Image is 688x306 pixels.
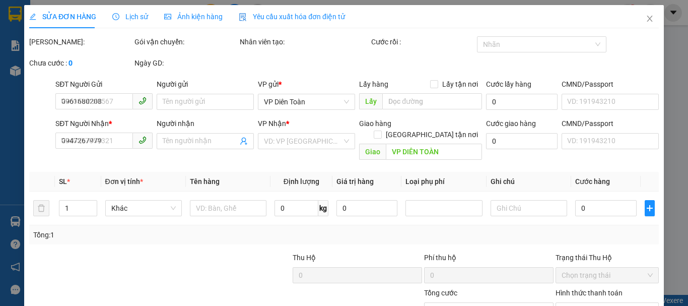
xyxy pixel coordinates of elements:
span: kg [318,200,328,216]
div: Tổng: 1 [33,229,266,240]
label: Hình thức thanh toán [556,289,623,297]
span: SỬA ĐƠN HÀNG [29,13,96,21]
label: Cước giao hàng [486,119,535,128]
span: Tổng cước [424,289,457,297]
div: CMND/Passport [562,79,659,90]
div: CMND/Passport [562,118,659,129]
input: VD: Bàn, Ghế [190,200,266,216]
span: Lấy hàng [359,80,388,88]
div: Phí thu hộ [424,252,554,267]
span: edit [29,13,36,20]
div: SĐT Người Nhận [55,118,153,129]
span: VP Nhận [258,119,286,128]
input: Dọc đường [382,93,481,109]
input: Ghi Chú [490,200,567,216]
div: Người nhận [157,118,254,129]
input: Cước lấy hàng [486,94,558,110]
div: Chưa cước : [29,57,132,69]
div: SĐT Người Gửi [55,79,153,90]
th: Ghi chú [486,172,571,192]
div: Trạng thái Thu Hộ [556,252,659,263]
img: icon [239,13,247,21]
input: Dọc đường [386,144,481,160]
span: Lấy tận nơi [438,79,481,90]
span: Đơn vị tính [105,177,143,186]
input: Cước giao hàng [486,133,558,149]
span: [GEOGRAPHIC_DATA] tận nơi [381,129,481,140]
label: Cước lấy hàng [486,80,531,88]
span: Lịch sử [112,13,148,21]
div: Nhân viên tạo: [240,36,369,47]
span: Giao [359,144,386,160]
span: Yêu cầu xuất hóa đơn điện tử [239,13,345,21]
button: Close [636,5,664,33]
span: Khác [111,201,175,216]
span: phone [139,136,147,144]
div: [PERSON_NAME]: [29,36,132,47]
span: picture [164,13,171,20]
span: user-add [240,137,248,145]
span: Thu Hộ [292,254,315,262]
span: plus [645,204,654,212]
span: Ảnh kiện hàng [164,13,223,21]
span: Lấy [359,93,382,109]
b: 0 [68,59,73,67]
span: Giá trị hàng [336,177,373,186]
span: phone [139,97,147,105]
button: plus [644,200,655,216]
span: Cước hàng [575,177,610,186]
span: SL [59,177,67,186]
th: Loại phụ phí [401,172,486,192]
button: delete [33,200,49,216]
div: Gói vận chuyển: [134,36,238,47]
span: Tên hàng [190,177,220,186]
div: Ngày GD: [134,57,238,69]
span: VP Diên Toàn [264,94,349,109]
div: Người gửi [157,79,254,90]
span: close [646,15,654,23]
span: Giao hàng [359,119,391,128]
span: clock-circle [112,13,119,20]
span: Định lượng [284,177,319,186]
div: VP gửi [258,79,355,90]
span: Chọn trạng thái [562,268,653,283]
div: Cước rồi : [371,36,474,47]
